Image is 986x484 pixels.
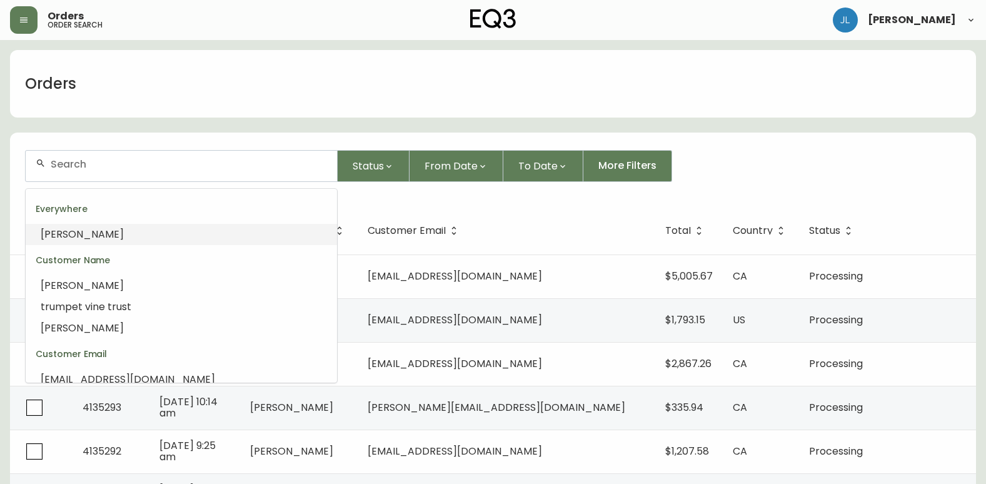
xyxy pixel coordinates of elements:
h1: Orders [25,73,76,94]
span: Processing [809,269,863,283]
button: From Date [410,150,503,182]
span: Status [353,158,384,174]
span: [PERSON_NAME] [41,278,124,293]
span: CA [733,444,747,458]
span: CA [733,269,747,283]
div: Everywhere [26,194,337,224]
span: [EMAIL_ADDRESS][DOMAIN_NAME] [368,269,542,283]
button: Status [338,150,410,182]
span: CA [733,356,747,371]
span: To Date [518,158,558,174]
span: 4135293 [83,400,121,415]
span: [EMAIL_ADDRESS][DOMAIN_NAME] [368,356,542,371]
span: Customer Email [368,225,462,236]
span: [DATE] 9:25 am [159,438,216,464]
span: Total [665,225,707,236]
span: [EMAIL_ADDRESS][DOMAIN_NAME] [368,444,542,458]
span: [PERSON_NAME] [868,15,956,25]
span: More Filters [598,159,656,173]
span: [PERSON_NAME] [41,227,124,241]
div: Customer Email [26,339,337,369]
span: $1,793.15 [665,313,705,327]
span: Country [733,227,773,234]
span: $335.94 [665,400,703,415]
h5: order search [48,21,103,29]
span: [PERSON_NAME] [250,444,333,458]
span: Orders [48,11,84,21]
span: [PERSON_NAME] [41,321,124,335]
span: Status [809,225,857,236]
span: Processing [809,356,863,371]
span: [PERSON_NAME][EMAIL_ADDRESS][DOMAIN_NAME] [368,400,625,415]
span: [EMAIL_ADDRESS][DOMAIN_NAME] [368,313,542,327]
div: Customer Name [26,245,337,275]
img: logo [470,9,516,29]
span: trumpet vine trust [41,300,131,314]
button: More Filters [583,150,672,182]
span: $1,207.58 [665,444,709,458]
span: Status [809,227,840,234]
span: Total [665,227,691,234]
span: CA [733,400,747,415]
span: 4135292 [83,444,121,458]
input: Search [51,158,327,170]
span: $5,005.67 [665,269,713,283]
span: From Date [425,158,478,174]
span: [EMAIL_ADDRESS][DOMAIN_NAME] [41,372,215,386]
span: $2,867.26 [665,356,712,371]
span: Processing [809,444,863,458]
span: Processing [809,313,863,327]
img: 1c9c23e2a847dab86f8017579b61559c [833,8,858,33]
button: To Date [503,150,583,182]
span: Country [733,225,789,236]
span: Processing [809,400,863,415]
span: [PERSON_NAME] [250,400,333,415]
span: Customer Email [368,227,446,234]
span: [DATE] 10:14 am [159,395,218,420]
span: US [733,313,745,327]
